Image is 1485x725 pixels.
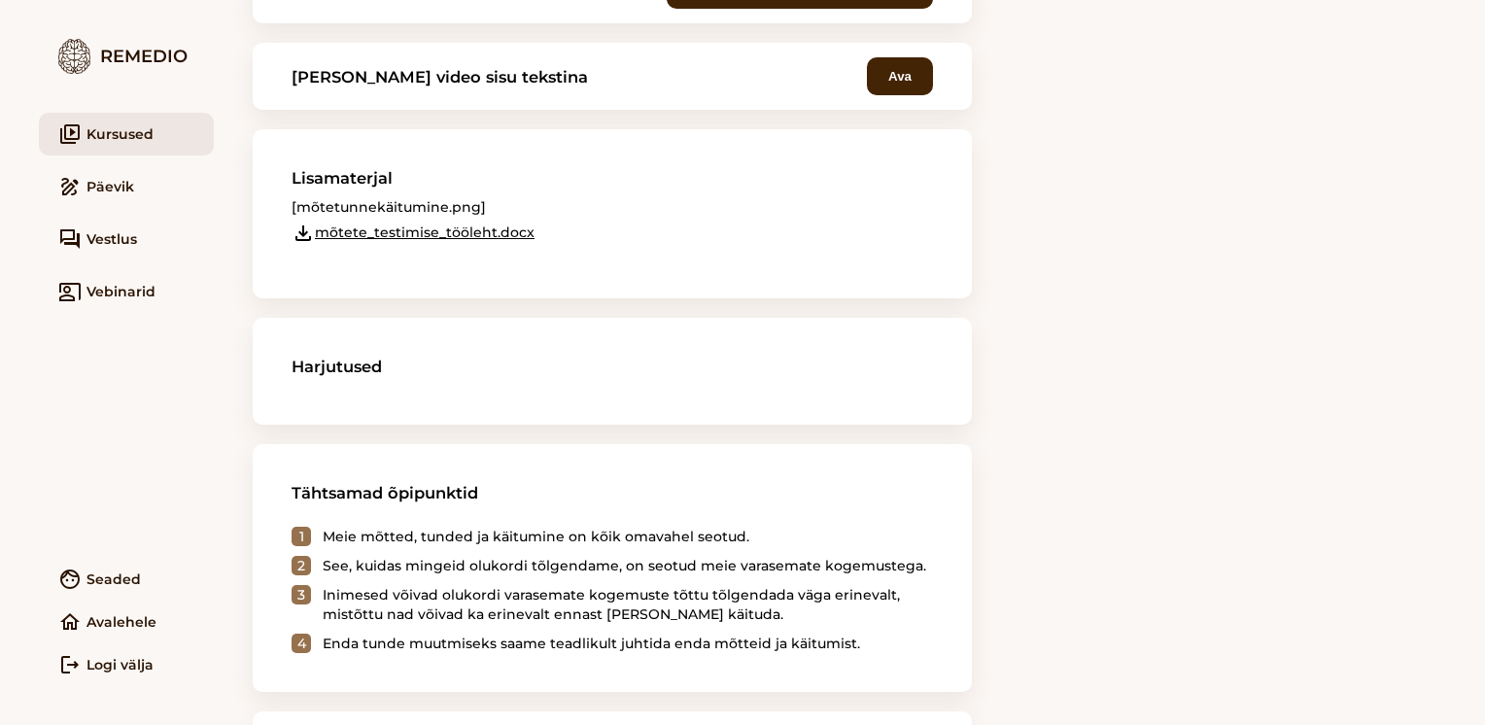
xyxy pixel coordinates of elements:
[292,556,311,575] div: 2
[292,634,311,653] div: 4
[58,227,82,251] i: forum
[292,67,588,86] h3: [PERSON_NAME] video sisu tekstina
[292,483,933,502] h3: Tähtsamad õpipunktid
[39,643,214,686] a: logoutLogi välja
[292,357,933,376] h3: Harjutused
[58,653,82,676] i: logout
[292,168,933,188] h3: Lisamaterjal
[292,585,311,604] div: 3
[39,270,214,313] a: co_presentVebinarid
[292,527,311,546] div: 1
[292,556,933,575] li: See, kuidas mingeid olukordi tõlgendame, on seotud meie varasemate kogemustega.
[58,610,82,634] i: home
[292,222,535,245] a: file_downloadmõtete_testimise_tööleht.docx
[39,218,214,260] a: forumVestlus
[39,113,214,155] a: video_libraryKursused
[58,39,90,74] img: logo.7579ec4f.png
[292,634,933,653] li: Enda tunde muutmiseks saame teadlikult juhtida enda mõtteid ja käitumist.
[58,280,82,303] i: co_present
[292,585,933,624] li: Inimesed võivad olukordi varasemate kogemuste tõttu tõlgendada väga erinevalt, mistõttu nad võiva...
[39,39,214,74] div: Remedio
[867,57,933,95] button: Ava
[58,568,82,591] i: face
[292,527,933,546] li: Meie mõtted, tunded ja käitumine on kõik omavahel seotud.
[58,175,82,198] i: draw
[86,229,137,249] span: Vestlus
[58,122,82,146] i: video_library
[292,222,315,245] i: file_download
[39,601,214,643] a: homeAvalehele
[39,558,214,601] a: faceSeaded
[292,197,933,217] p: [mõtetunnekäitumine.png]
[39,165,214,208] a: drawPäevik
